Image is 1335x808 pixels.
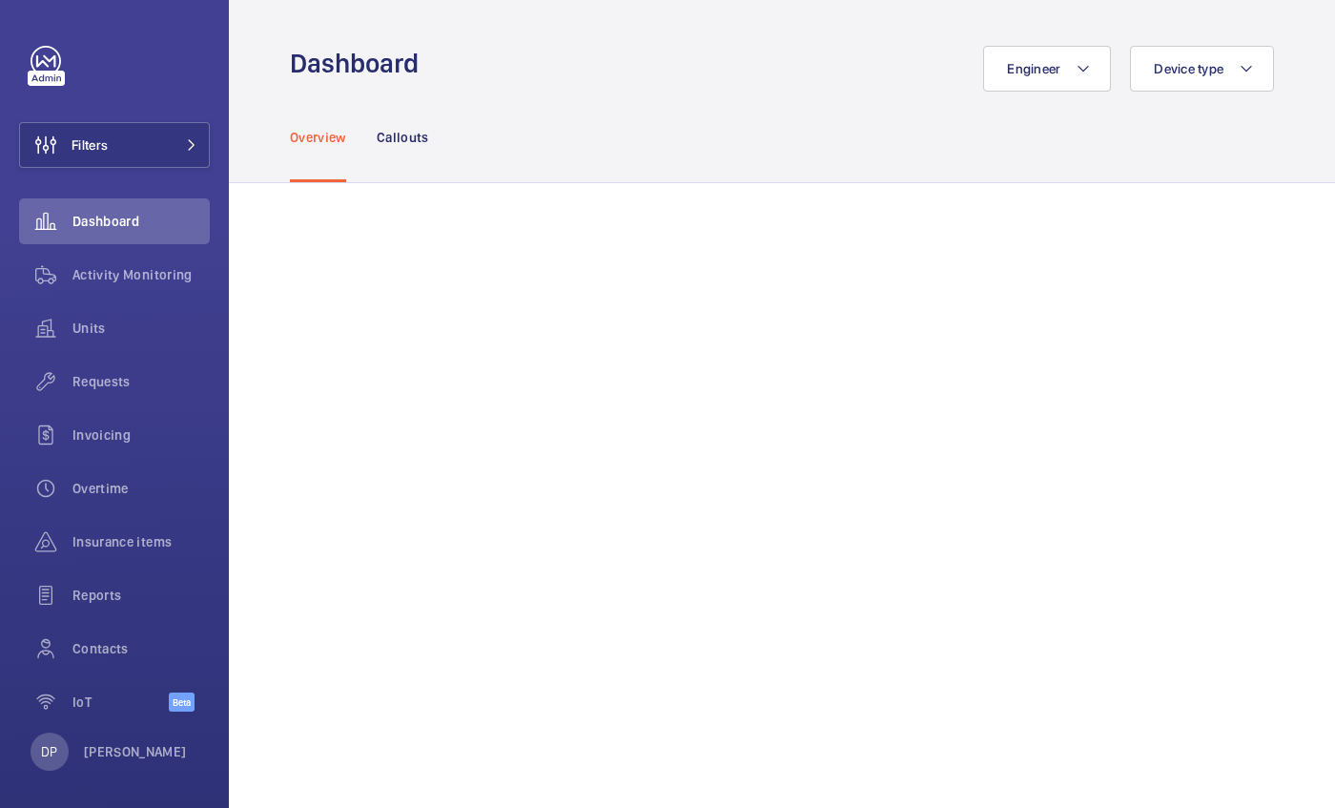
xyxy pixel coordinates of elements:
[1007,61,1060,76] span: Engineer
[983,46,1111,92] button: Engineer
[1154,61,1223,76] span: Device type
[169,693,195,712] span: Beta
[72,532,210,551] span: Insurance items
[72,212,210,231] span: Dashboard
[72,693,169,712] span: IoT
[72,135,108,155] span: Filters
[290,46,430,81] h1: Dashboard
[72,586,210,605] span: Reports
[19,122,210,168] button: Filters
[72,372,210,391] span: Requests
[290,128,346,147] p: Overview
[84,742,187,761] p: [PERSON_NAME]
[72,639,210,658] span: Contacts
[377,128,429,147] p: Callouts
[72,319,210,338] span: Units
[1130,46,1274,92] button: Device type
[41,742,57,761] p: DP
[72,479,210,498] span: Overtime
[72,265,210,284] span: Activity Monitoring
[72,425,210,445] span: Invoicing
